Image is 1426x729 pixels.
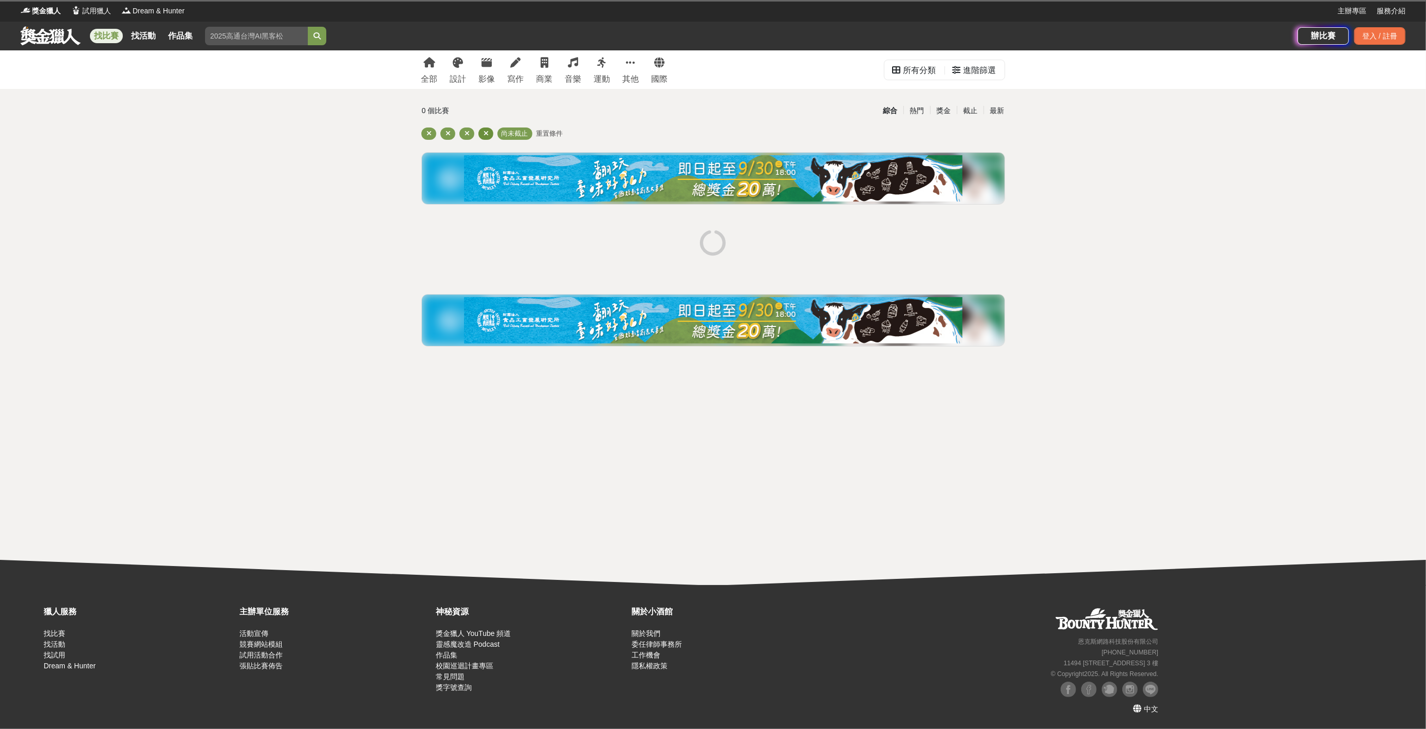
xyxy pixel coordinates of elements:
div: 進階篩選 [964,60,996,81]
a: 試用活動合作 [239,651,283,659]
div: 寫作 [508,73,524,85]
a: 作品集 [436,651,457,659]
a: 獎字號查詢 [436,683,472,691]
a: 委任律師事務所 [632,640,682,648]
span: Dream & Hunter [133,6,184,16]
div: 綜合 [877,102,903,120]
a: 關於我們 [632,629,660,637]
div: 0 個比賽 [422,102,616,120]
a: 找比賽 [44,629,65,637]
input: 2025高通台灣AI黑客松 [205,27,308,45]
a: 運動 [594,50,610,89]
a: 校園巡迴計畫專區 [436,662,493,670]
div: 最新 [984,102,1010,120]
div: 設計 [450,73,467,85]
a: 影像 [479,50,495,89]
div: 其他 [623,73,639,85]
div: 影像 [479,73,495,85]
a: 全部 [421,50,438,89]
img: Instagram [1122,682,1138,697]
img: Facebook [1081,682,1097,697]
a: 設計 [450,50,467,89]
a: 音樂 [565,50,582,89]
a: 張貼比賽佈告 [239,662,283,670]
a: 工作機會 [632,651,660,659]
span: 重置條件 [536,130,563,137]
div: 截止 [957,102,984,120]
a: 找活動 [127,29,160,43]
a: 商業 [536,50,553,89]
img: Plurk [1102,682,1117,697]
span: 中文 [1144,705,1158,713]
a: 辦比賽 [1298,27,1349,45]
a: 獎金獵人 YouTube 頻道 [436,629,511,637]
a: 找試用 [44,651,65,659]
small: [PHONE_NUMBER] [1102,649,1158,656]
div: 商業 [536,73,553,85]
div: 國際 [652,73,668,85]
div: 神秘資源 [436,606,626,618]
img: bbde9c48-f993-4d71-8b4e-c9f335f69c12.jpg [464,155,962,202]
a: 其他 [623,50,639,89]
small: 恩克斯網路科技股份有限公司 [1078,638,1158,645]
a: 活動宣傳 [239,629,268,637]
a: 找比賽 [90,29,123,43]
span: 尚未截止 [502,130,528,137]
a: LogoDream & Hunter [121,6,184,16]
a: 競賽網站模組 [239,640,283,648]
div: 獎金 [930,102,957,120]
a: Logo試用獵人 [71,6,111,16]
div: 關於小酒館 [632,606,822,618]
div: 運動 [594,73,610,85]
a: 靈感魔改造 Podcast [436,640,499,648]
img: Logo [121,5,132,15]
div: 登入 / 註冊 [1354,27,1405,45]
img: 11b6bcb1-164f-4f8f-8046-8740238e410a.jpg [464,297,962,343]
div: 所有分類 [903,60,936,81]
a: 找活動 [44,640,65,648]
a: Logo獎金獵人 [21,6,61,16]
div: 獵人服務 [44,606,234,618]
a: 主辦專區 [1338,6,1366,16]
small: © Copyright 2025 . All Rights Reserved. [1051,670,1158,678]
span: 獎金獵人 [32,6,61,16]
div: 音樂 [565,73,582,85]
a: 國際 [652,50,668,89]
a: 寫作 [508,50,524,89]
div: 熱門 [903,102,930,120]
img: LINE [1143,682,1158,697]
a: Dream & Hunter [44,662,96,670]
a: 服務介紹 [1377,6,1405,16]
a: 作品集 [164,29,197,43]
a: 隱私權政策 [632,662,668,670]
div: 主辦單位服務 [239,606,430,618]
span: 試用獵人 [82,6,111,16]
img: Logo [71,5,81,15]
img: Logo [21,5,31,15]
img: Facebook [1061,682,1076,697]
div: 全部 [421,73,438,85]
small: 11494 [STREET_ADDRESS] 3 樓 [1064,660,1158,667]
a: 常見問題 [436,672,465,681]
